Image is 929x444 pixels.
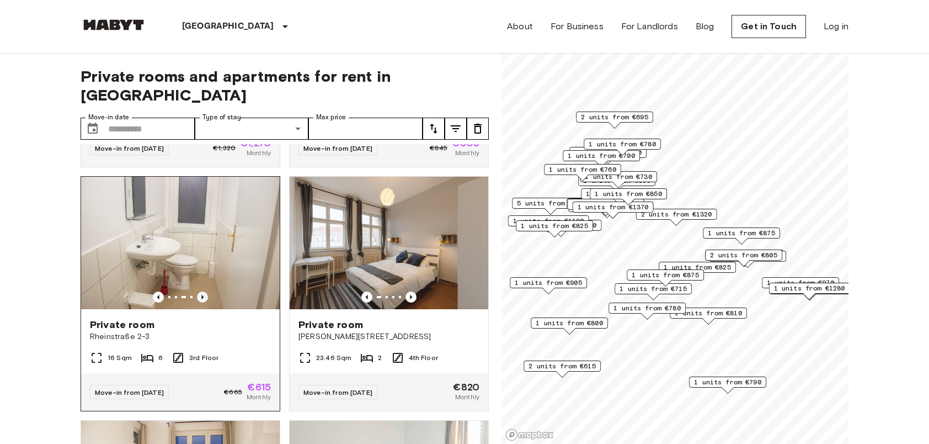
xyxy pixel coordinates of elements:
span: Monthly [247,148,271,158]
span: 2 units from €805 [710,250,777,260]
span: 1 units from €780 [589,139,656,149]
span: 4th Floor [409,353,438,363]
div: Map marker [567,199,644,216]
span: 1 units from €1370 [578,202,649,212]
label: Move-in date [88,113,129,122]
a: Mapbox logo [505,429,554,441]
span: 2 [378,353,382,363]
span: 1 units from €825 [521,221,588,231]
span: 1 units from €810 [675,308,742,318]
div: Map marker [563,150,640,167]
div: Map marker [636,209,717,226]
a: Blog [696,20,714,33]
div: Map marker [544,164,621,181]
span: 3rd Floor [189,353,218,363]
div: Map marker [576,112,653,129]
img: Marketing picture of unit DE-01-267-001-02H [290,177,488,309]
img: Marketing picture of unit DE-01-090-05M [81,177,280,309]
a: About [507,20,533,33]
button: Choose date [82,118,104,140]
div: Map marker [510,277,587,294]
span: Monthly [247,392,271,402]
div: Map marker [705,250,782,267]
span: Private room [90,318,154,331]
a: For Business [551,20,604,33]
span: Move-in from [DATE] [95,144,164,152]
span: 16 Sqm [108,353,132,363]
span: 1 units from €800 [536,318,603,328]
span: 1 units from €760 [549,165,616,175]
div: Map marker [521,220,602,237]
span: 1 units from €730 [585,172,652,182]
span: €1,320 [213,143,236,153]
span: 1 units from €1200 [526,220,597,230]
button: Previous image [405,292,417,303]
div: Map marker [508,215,589,232]
button: tune [467,118,489,140]
span: €805 [452,138,479,148]
label: Type of stay [202,113,241,122]
div: Map marker [659,262,736,279]
div: Map marker [615,283,692,300]
span: [PERSON_NAME][STREET_ADDRESS] [298,331,479,342]
a: For Landlords [621,20,678,33]
div: Map marker [627,269,704,287]
div: Map marker [531,318,608,335]
div: Map marker [512,198,589,215]
div: Map marker [584,139,661,156]
span: 6 [158,353,163,363]
span: 2 units from €1320 [641,209,712,219]
div: Map marker [762,277,839,294]
span: 1 units from €850 [595,189,662,199]
button: Previous image [197,292,208,303]
span: Move-in from [DATE] [95,388,164,397]
div: Map marker [581,188,658,205]
span: Rheinstraße 2-3 [90,331,271,342]
span: Monthly [455,392,479,402]
span: 1 units from €875 [632,270,699,280]
span: 1 units from €825 [664,262,731,272]
span: 1 units from €700 [568,151,635,161]
div: Map marker [573,202,654,219]
button: tune [445,118,467,140]
div: Map marker [590,188,667,205]
button: Previous image [361,292,372,303]
span: Move-in from [DATE] [303,388,372,397]
div: Map marker [567,198,644,215]
div: Map marker [769,283,850,300]
span: €845 [430,143,448,153]
span: 5 units from €685 [517,198,584,208]
div: Map marker [689,377,766,394]
div: Map marker [578,175,655,192]
span: Private room [298,318,363,331]
img: Habyt [81,19,147,30]
span: 1 units from €875 [708,228,775,238]
span: Private rooms and apartments for rent in [GEOGRAPHIC_DATA] [81,67,489,104]
div: Map marker [569,147,647,164]
span: €1,270 [240,138,271,148]
span: 2 units from €685 [572,199,639,209]
span: 1 units from €970 [767,278,834,288]
a: Previous imagePrevious imagePrivate roomRheinstraße 2-316 Sqm63rd FloorMove-in from [DATE]€665€61... [81,176,280,411]
span: €820 [453,382,479,392]
div: Map marker [670,308,747,325]
span: 2 units from €695 [581,112,648,122]
span: Monthly [455,148,479,158]
div: Map marker [703,228,780,245]
span: 1 units from €790 [694,377,761,387]
span: €615 [247,382,271,392]
a: Log in [824,20,848,33]
a: Marketing picture of unit DE-01-267-001-02HPrevious imagePrevious imagePrivate room[PERSON_NAME][... [289,176,489,411]
div: Map marker [524,361,601,378]
span: €665 [224,387,242,397]
span: 1 units from €905 [515,278,582,288]
div: Map marker [516,220,593,237]
span: 23.46 Sqm [316,353,351,363]
span: 1 units from €1190 [513,216,584,226]
button: Previous image [153,292,164,303]
span: 1 units from €740 [574,147,642,157]
label: Max price [316,113,346,122]
span: 1 units from €790 [586,189,653,199]
p: [GEOGRAPHIC_DATA] [182,20,274,33]
span: 1 units from €715 [620,284,687,294]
